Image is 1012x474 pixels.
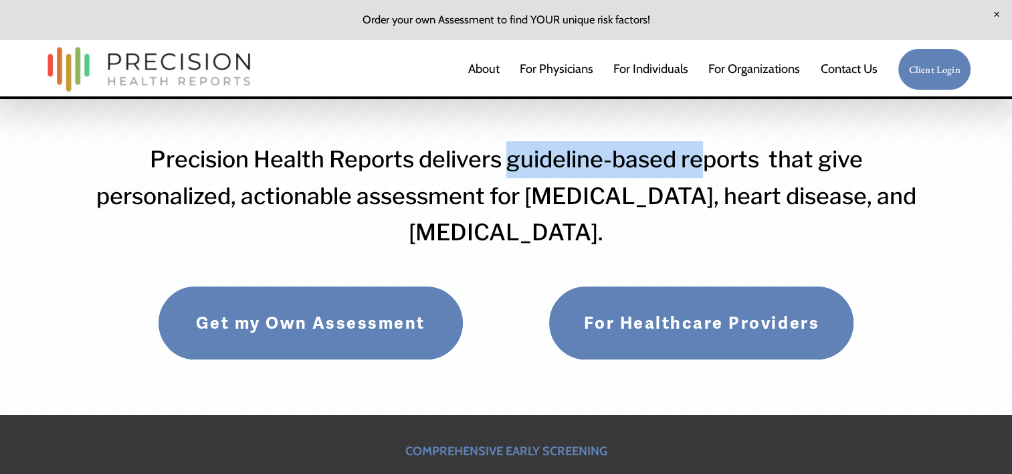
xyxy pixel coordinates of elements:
a: For Physicians [520,56,593,82]
a: For Individuals [613,56,688,82]
a: Get my Own Assessment [158,286,464,361]
a: Client Login [898,48,972,90]
a: About [468,56,499,82]
span: For Organizations [708,57,800,82]
a: For Healthcare Providers [548,286,854,361]
a: folder dropdown [708,56,800,82]
img: Precision Health Reports [41,41,258,98]
strong: COMPREHENSIVE EARLY SCREENING [405,443,607,459]
a: Contact Us [820,56,877,82]
h3: Precision Health Reports delivers guideline-based reports that give personalized, actionable asse... [80,141,932,251]
iframe: Chat Widget [945,410,1012,474]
